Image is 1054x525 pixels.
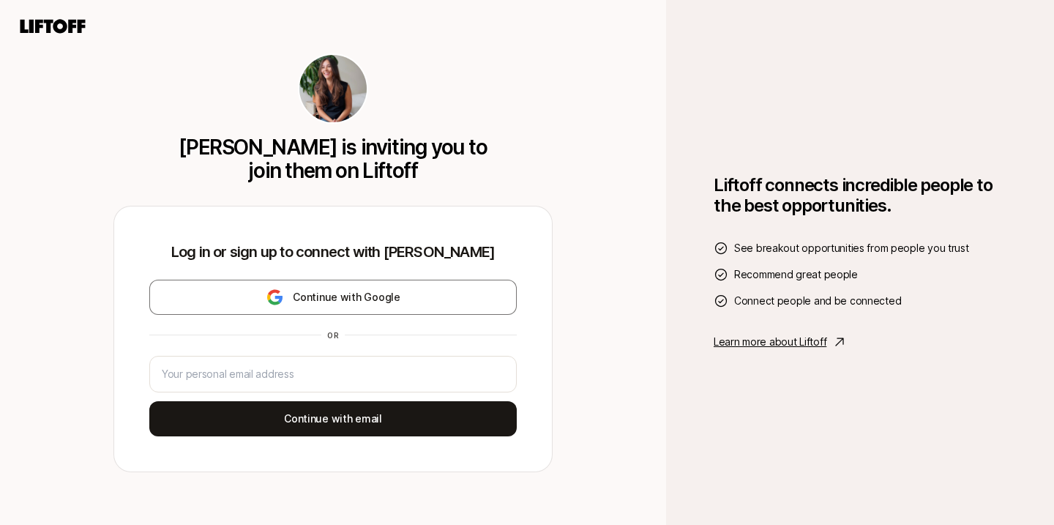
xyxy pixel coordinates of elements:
a: Learn more about Liftoff [714,333,1006,351]
input: Your personal email address [162,365,504,383]
p: Log in or sign up to connect with [PERSON_NAME] [149,242,517,262]
p: [PERSON_NAME] is inviting you to join them on Liftoff [174,135,492,182]
span: See breakout opportunities from people you trust [734,239,969,257]
img: 33ee49e1_eec9_43f1_bb5d_6b38e313ba2b.jpg [299,55,367,122]
button: Continue with Google [149,280,517,315]
img: google-logo [266,288,284,306]
span: Connect people and be connected [734,292,901,310]
p: Learn more about Liftoff [714,333,826,351]
div: or [321,329,345,341]
span: Recommend great people [734,266,858,283]
button: Continue with email [149,401,517,436]
h1: Liftoff connects incredible people to the best opportunities. [714,175,1006,216]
